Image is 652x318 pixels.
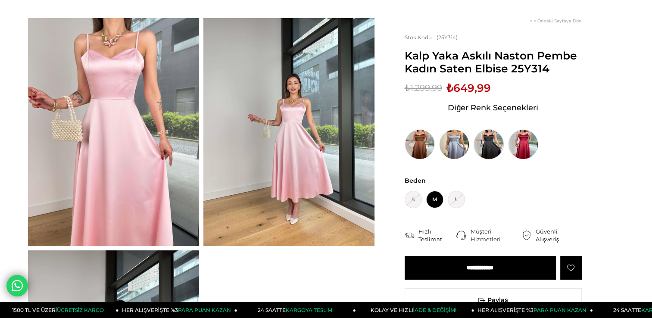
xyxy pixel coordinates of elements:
[237,302,356,318] a: 24 SAATTEKARGOYA TESLİM
[405,49,582,75] span: Kalp Yaka Askılı Naston Pembe Kadın Saten Elbise 25Y314
[456,231,466,240] img: call-center.png
[448,101,538,115] span: Diğer Renk Seçenekleri
[405,191,422,208] span: S
[522,231,531,240] img: security.png
[57,307,104,313] span: ÜCRETSİZ KARGO
[418,228,457,243] div: Hızlı Teslimat
[286,307,332,313] span: KARGOYA TESLİM
[560,256,582,280] a: Favorilere Ekle
[356,302,474,318] a: KOLAY VE HIZLIİADE & DEĞİŞİM!
[405,81,442,94] span: ₺1.299,99
[474,302,593,318] a: HER ALIŞVERİŞTE %3PARA PUAN KAZAN
[413,307,456,313] span: İADE & DEĞİŞİM!
[28,18,199,246] img: Naston elbise 25Y314
[405,34,458,41] span: (25Y314)
[178,307,231,313] span: PARA PUAN KAZAN
[536,228,582,243] div: Güvenli Alışveriş
[119,302,237,318] a: HER ALIŞVERİŞTE %3PARA PUAN KAZAN
[203,18,374,246] img: Naston elbise 25Y314
[405,177,582,184] span: Beden
[405,129,435,159] img: Kalp Yaka Askılı Naston Kahve Kadın Saten Elbise 25Y314
[530,18,582,24] a: < < Önceki Sayfaya Dön
[405,34,437,41] span: Stok Kodu
[0,302,119,318] a: 1500 TL VE ÜZERİÜCRETSİZ KARGO
[405,289,581,312] span: Paylaş
[448,191,465,208] span: L
[405,231,414,240] img: shipping.png
[533,307,586,313] span: PARA PUAN KAZAN
[470,228,522,243] div: Müşteri Hizmetleri
[439,129,469,159] img: Kalp Yaka Askılı Naston Mavi Kadın Saten Elbise 25Y314
[446,81,491,94] span: ₺649,99
[508,129,538,159] img: Kalp Yaka Askılı Naston Bordo Kadın Saten Elbise 25Y314
[474,129,504,159] img: Kalp Yaka Askılı Naston Siyah Kadın Saten Elbise 25Y314
[426,191,443,208] span: M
